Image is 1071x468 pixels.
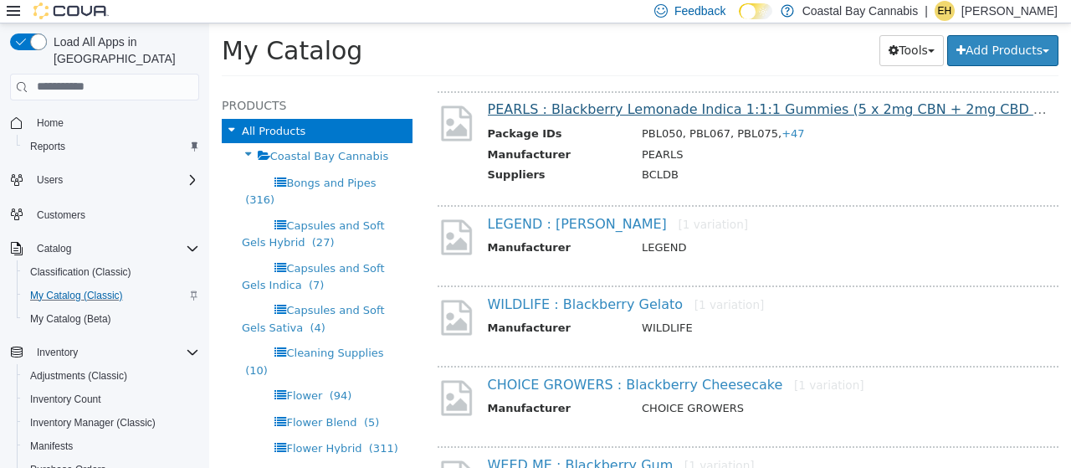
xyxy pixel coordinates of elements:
span: Users [30,170,199,190]
span: +47 [572,104,595,116]
p: Coastal Bay Cannabis [802,1,919,21]
span: Flower [77,366,113,378]
span: My Catalog (Beta) [23,309,199,329]
th: Manufacturer [279,377,421,398]
span: Flower Blend [77,393,147,405]
span: My Catalog (Classic) [30,289,123,302]
a: WILDLIFE : Blackberry Gelato[1 variation] [279,273,556,289]
th: Manufacturer [279,216,421,237]
a: LEGEND : [PERSON_NAME][1 variation] [279,193,540,208]
small: [1 variation] [485,275,556,288]
span: All Products [33,101,96,114]
a: My Catalog (Beta) [23,309,118,329]
a: My Catalog (Classic) [23,285,130,306]
span: Reports [30,140,65,153]
span: Users [37,173,63,187]
button: Reports [17,135,206,158]
span: Catalog [37,242,71,255]
span: Capsules and Soft Gels Sativa [33,280,176,310]
span: Reports [23,136,199,157]
button: Classification (Classic) [17,260,206,284]
th: Manufacturer [279,123,421,144]
a: Classification (Classic) [23,262,138,282]
button: Tools [670,12,735,43]
span: Inventory [30,342,199,363]
span: (7) [100,255,115,268]
a: Adjustments (Classic) [23,366,134,386]
span: Feedback [674,3,725,19]
small: [1 variation] [469,194,539,208]
span: Customers [30,203,199,224]
span: Inventory Count [23,389,199,409]
td: LEGEND [420,216,846,237]
a: WEED ME : Blackberry Gum[1 variation] [279,434,546,450]
div: Emily Hendriks [935,1,955,21]
input: Dark Mode [739,3,771,20]
img: missing-image.png [228,80,266,121]
span: Manifests [23,436,199,456]
img: Cova [33,3,109,19]
span: Manifests [30,440,73,453]
span: Capsules and Soft Gels Hybrid [33,196,176,225]
a: Reports [23,136,72,157]
span: (4) [100,298,115,311]
td: WILDLIFE [420,296,846,317]
td: BCLDB [420,143,846,164]
span: Inventory Manager (Classic) [30,416,156,429]
span: Classification (Classic) [30,265,131,279]
th: Manufacturer [279,296,421,317]
span: Load All Apps in [GEOGRAPHIC_DATA] [47,33,199,67]
span: My Catalog (Classic) [23,285,199,306]
a: Manifests [23,436,79,456]
img: missing-image.png [228,274,266,315]
span: (10) [36,341,59,353]
span: Home [37,116,64,130]
h5: Products [13,72,203,92]
span: Inventory Count [30,393,101,406]
span: Adjustments (Classic) [23,366,199,386]
span: PBL050, PBL067, PBL075, [433,104,596,116]
span: EH [938,1,952,21]
button: Inventory [30,342,85,363]
img: missing-image.png [228,354,266,395]
img: missing-image.png [228,193,266,234]
a: Inventory Manager (Classic) [23,413,162,433]
span: Cleaning Supplies [77,323,174,336]
a: Inventory Count [23,389,108,409]
button: Inventory Manager (Classic) [17,411,206,435]
span: Inventory [37,346,78,359]
button: Users [3,168,206,192]
button: Customers [3,202,206,226]
a: CHOICE GROWERS : Blackberry Cheesecake[1 variation] [279,353,655,369]
span: My Catalog (Beta) [30,312,111,326]
span: Catalog [30,239,199,259]
span: Flower Hybrid [77,419,152,431]
span: Bongs and Pipes [77,153,167,166]
span: My Catalog [13,13,153,42]
a: Home [30,113,70,133]
button: Adjustments (Classic) [17,364,206,388]
th: Suppliers [279,143,421,164]
td: CHOICE GROWERS [420,377,846,398]
th: Package IDs [279,102,421,123]
button: My Catalog (Beta) [17,307,206,331]
button: Users [30,170,69,190]
button: Catalog [30,239,78,259]
button: Add Products [738,12,849,43]
span: Inventory Manager (Classic) [23,413,199,433]
button: Home [3,111,206,135]
span: Classification (Classic) [23,262,199,282]
button: My Catalog (Classic) [17,284,206,307]
button: Catalog [3,237,206,260]
span: (311) [160,419,189,431]
span: (5) [155,393,170,405]
span: (316) [36,170,65,183]
span: (94) [120,366,143,378]
p: | [925,1,928,21]
a: Customers [30,205,92,225]
small: [1 variation] [475,435,546,449]
span: Coastal Bay Cannabis [61,126,179,139]
button: Manifests [17,435,206,458]
span: Home [30,112,199,133]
